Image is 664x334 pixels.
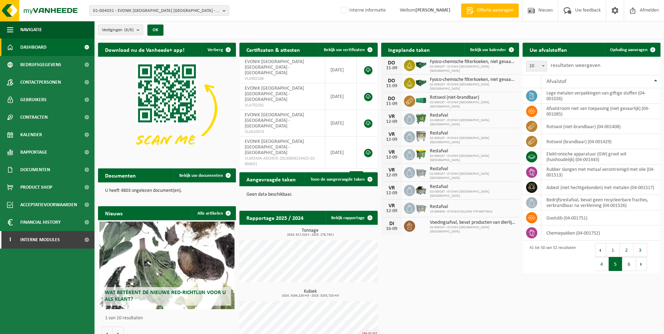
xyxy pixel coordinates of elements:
[245,139,304,155] span: EVONIK [GEOGRAPHIC_DATA] [GEOGRAPHIC_DATA] - [GEOGRAPHIC_DATA]
[634,243,647,257] button: 3
[430,184,516,190] span: Restafval
[385,185,399,191] div: VR
[541,149,660,165] td: elektronische apparatuur (GW) groot wit (huishoudelijk) (04-001443)
[430,100,516,109] span: 02-009197 - EVONIK [GEOGRAPHIC_DATA] [GEOGRAPHIC_DATA]
[325,57,357,83] td: [DATE]
[245,103,320,108] span: VLA702581
[385,132,399,137] div: VR
[20,21,42,39] span: Navigatie
[243,233,377,237] span: 2024: 617,524 t - 2025: 278,734 t
[102,25,134,35] span: Vestigingen
[430,210,492,214] span: 10-986906 - EVONIK/CALLENS PIPINGFIRMA
[324,48,365,52] span: Bekijk uw certificaten
[385,155,399,160] div: 12-09
[385,209,399,214] div: 12-09
[245,112,304,129] span: EVONIK [GEOGRAPHIC_DATA] [GEOGRAPHIC_DATA] - [GEOGRAPHIC_DATA]
[430,65,516,73] span: 02-009197 - EVONIK [GEOGRAPHIC_DATA] [GEOGRAPHIC_DATA]
[604,43,660,57] a: Ophaling aanvragen
[245,86,304,102] span: EVONIK [GEOGRAPHIC_DATA] [GEOGRAPHIC_DATA] - [GEOGRAPHIC_DATA]
[385,84,399,89] div: 11-09
[310,177,365,182] span: Toon de aangevraagde taken
[325,83,357,110] td: [DATE]
[105,316,232,321] p: 1 van 10 resultaten
[89,5,229,16] button: 01-004031 - EVONIK [GEOGRAPHIC_DATA] [GEOGRAPHIC_DATA] - [GEOGRAPHIC_DATA]
[415,8,450,13] strong: [PERSON_NAME]
[20,196,77,214] span: Acceptatievoorwaarden
[325,110,357,137] td: [DATE]
[179,173,223,178] span: Bekijk uw documenten
[245,76,320,82] span: VLA902186
[541,119,660,134] td: rotswol (niet-brandbaar) (04-001408)
[305,172,377,186] a: Toon de aangevraagde taken
[202,43,235,57] button: Verberg
[98,168,143,182] h2: Documenten
[430,83,516,91] span: 02-009197 - EVONIK [GEOGRAPHIC_DATA] [GEOGRAPHIC_DATA]
[461,4,519,18] a: Offerte aanvragen
[385,96,399,102] div: DO
[385,227,399,231] div: 16-09
[430,131,516,136] span: Restafval
[20,91,47,109] span: Gebruikers
[105,188,229,193] p: U heeft 4803 ongelezen document(en).
[20,74,61,91] span: Contactpersonen
[239,211,310,224] h2: Rapportage 2025 / 2024
[20,144,47,161] span: Rapportage
[430,136,516,145] span: 02-009197 - EVONIK [GEOGRAPHIC_DATA] [GEOGRAPHIC_DATA]
[430,166,516,172] span: Restafval
[541,104,660,119] td: afvalstroom niet van toepassing (niet gevaarlijk) (04-001085)
[124,28,134,32] count: (6/6)
[381,43,437,56] h2: Ingeplande taken
[20,214,61,231] span: Financial History
[464,43,518,57] a: Bekijk uw kalender
[98,57,236,160] img: Download de VHEPlus App
[415,166,427,178] img: WB-2500-GAL-GY-01
[239,43,307,56] h2: Certificaten & attesten
[239,172,303,186] h2: Aangevraagde taken
[385,167,399,173] div: VR
[595,257,609,271] button: 4
[541,165,660,180] td: rubber slangen met metaal verontreinigd met olie (04-001513)
[546,79,566,84] span: Afvalstof
[541,210,660,225] td: Gootslib (04-001751)
[385,66,399,71] div: 11-09
[606,243,620,257] button: 1
[7,231,13,249] span: I
[622,257,636,271] button: 6
[385,221,399,227] div: DI
[385,203,399,209] div: VR
[610,48,648,52] span: Ophaling aanvragen
[147,25,163,36] button: OK
[245,156,320,167] span: VLAREMA-ARCHIVE-20130604154425-01-004031
[541,88,660,104] td: lege metalen verpakkingen van giftige stoffen (04-001026)
[174,168,235,182] a: Bekijk uw documenten
[470,48,506,52] span: Bekijk uw kalender
[20,126,42,144] span: Kalender
[541,225,660,241] td: chemiepakken (04-001752)
[20,56,61,74] span: Bedrijfsgegevens
[541,180,660,195] td: asbest (niet hechtgebonden) met metalen (04-001517)
[326,211,377,225] a: Bekijk rapportage
[430,77,516,83] span: Fysico-chemische filterkoeken, niet gevaarlijk
[93,6,220,16] span: 01-004031 - EVONIK [GEOGRAPHIC_DATA] [GEOGRAPHIC_DATA] - [GEOGRAPHIC_DATA]
[430,154,516,162] span: 02-009197 - EVONIK [GEOGRAPHIC_DATA] [GEOGRAPHIC_DATA]
[245,129,320,135] span: VLA610374
[415,130,427,142] img: WB-1100-GAL-GY-04
[385,119,399,124] div: 12-09
[430,118,516,127] span: 02-009197 - EVONIK [GEOGRAPHIC_DATA] [GEOGRAPHIC_DATA]
[385,137,399,142] div: 12-09
[609,257,622,271] button: 5
[385,149,399,155] div: VR
[430,204,492,210] span: Restafval
[98,206,130,220] h2: Nieuws
[385,173,399,178] div: 12-09
[430,148,516,154] span: Restafval
[526,61,547,71] span: 10
[415,59,427,71] img: HK-XS-16-GN-00
[325,137,357,169] td: [DATE]
[430,113,516,118] span: Restafval
[105,290,226,302] span: Wat betekent de nieuwe RED-richtlijn voor u als klant?
[20,231,60,249] span: Interne modules
[243,294,377,298] span: 2024: 3164,220 m3 - 2025: 3253,720 m3
[541,195,660,210] td: bedrijfsrestafval, bevat geen recycleerbare fracties, verbrandbaar na verkleining (04-001526)
[526,242,576,272] div: 41 tot 50 van 52 resultaten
